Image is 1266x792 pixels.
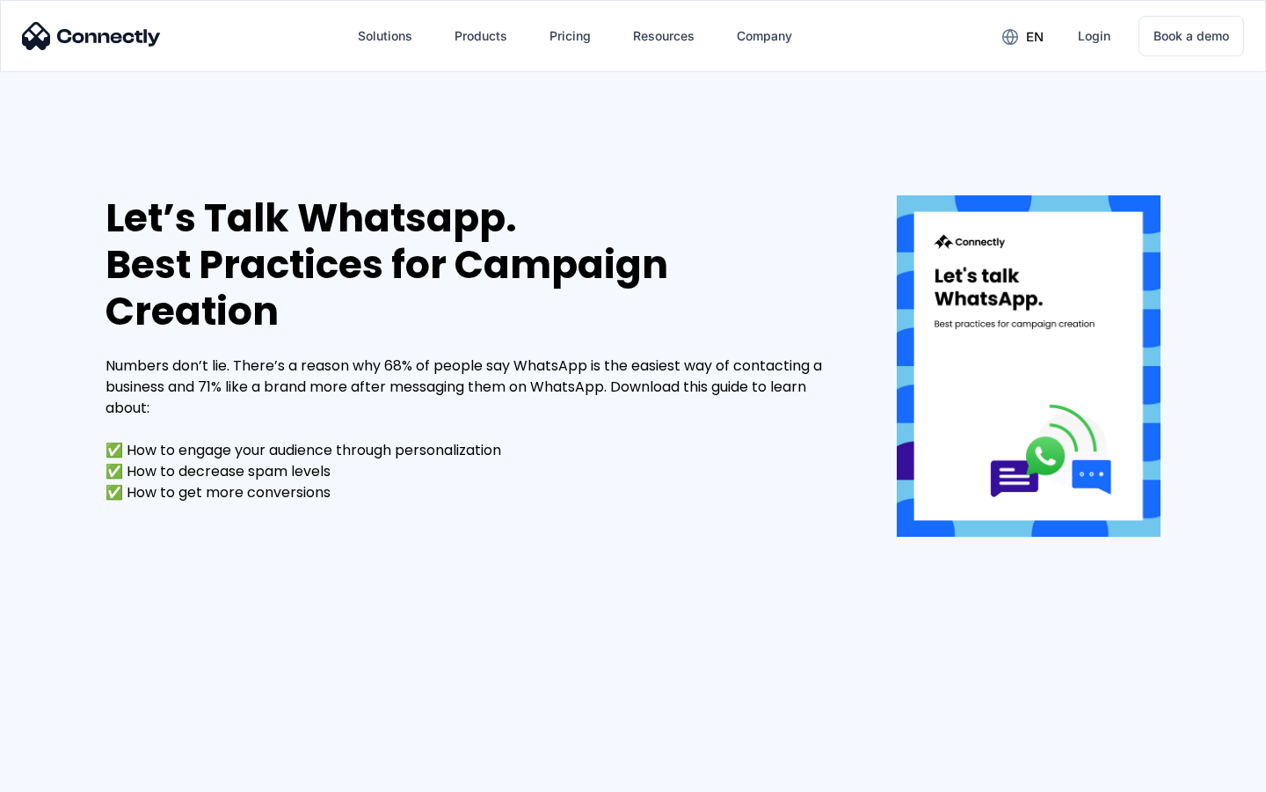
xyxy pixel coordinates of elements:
div: Solutions [358,24,412,48]
a: Login [1064,15,1124,57]
img: Connectly Logo [22,22,161,50]
a: Book a demo [1139,16,1244,56]
div: Login [1078,24,1110,48]
a: Pricing [535,15,605,57]
div: Resources [633,24,695,48]
div: en [1026,25,1044,49]
ul: Language list [35,761,105,786]
div: Pricing [549,24,591,48]
div: Products [455,24,507,48]
div: Numbers don’t lie. There’s a reason why 68% of people say WhatsApp is the easiest way of contacti... [105,356,844,503]
div: Company [737,24,792,48]
aside: Language selected: English [18,761,105,786]
div: Let’s Talk Whatsapp. Best Practices for Campaign Creation [105,195,844,334]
